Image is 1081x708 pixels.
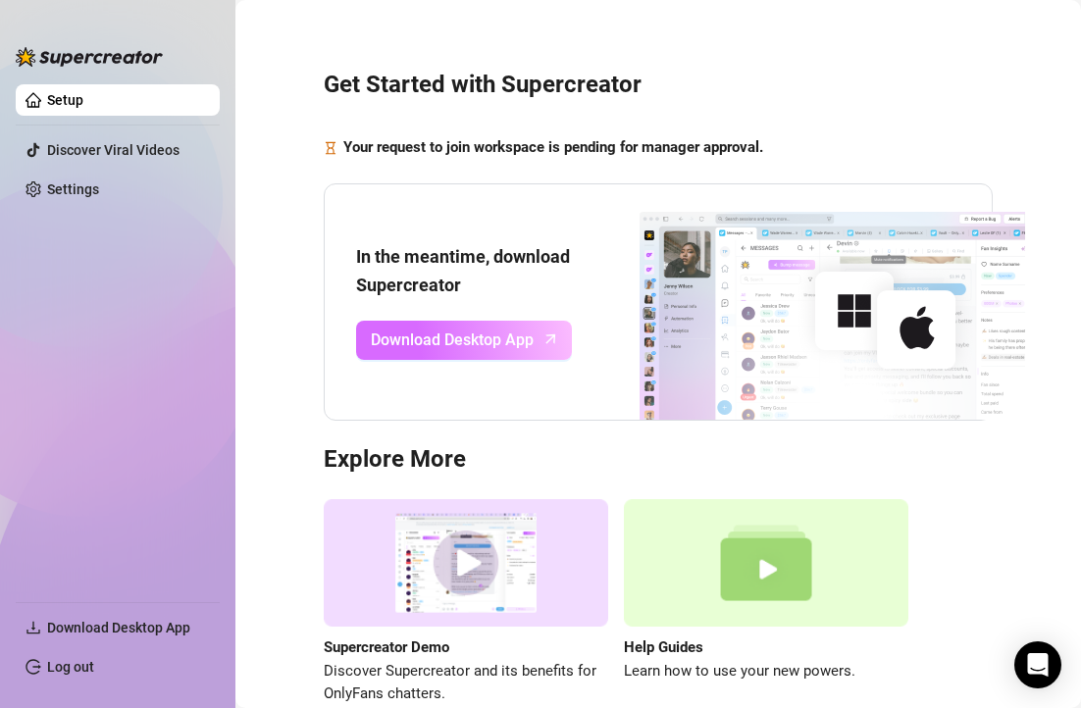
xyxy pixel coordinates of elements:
span: arrow-up [540,328,562,350]
h3: Explore More [324,444,993,476]
img: logo-BBDzfeDw.svg [16,47,163,67]
h3: Get Started with Supercreator [324,70,993,101]
a: Supercreator DemoDiscover Supercreator and its benefits for OnlyFans chatters. [324,499,608,706]
strong: Supercreator Demo [324,638,449,656]
a: Setup [47,92,83,108]
a: Settings [47,181,99,197]
span: Discover Supercreator and its benefits for OnlyFans chatters. [324,660,608,706]
a: Download Desktop Apparrow-up [356,321,572,360]
strong: In the meantime, download Supercreator [356,246,570,294]
span: Download Desktop App [371,328,534,352]
img: download app [572,184,1025,420]
a: Discover Viral Videos [47,142,180,158]
strong: Your request to join workspace is pending for manager approval. [343,138,763,156]
span: Learn how to use your new powers. [624,660,908,683]
span: download [26,620,41,635]
span: Download Desktop App [47,620,190,635]
div: Open Intercom Messenger [1014,641,1061,688]
strong: Help Guides [624,638,703,656]
a: Log out [47,659,94,675]
span: hourglass [324,136,337,160]
a: Help GuidesLearn how to use your new powers. [624,499,908,706]
img: help guides [624,499,908,628]
img: supercreator demo [324,499,608,628]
